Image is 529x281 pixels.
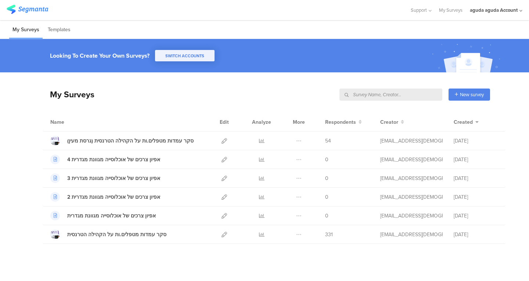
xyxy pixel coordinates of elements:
[454,156,498,163] div: [DATE]
[380,156,443,163] div: research@lgbt.org.il
[380,174,443,182] div: research@lgbt.org.il
[380,118,404,126] button: Creator
[50,51,150,60] div: Looking To Create Your Own Surveys?
[411,7,427,14] span: Support
[50,155,160,164] a: 4 אפיון צרכים של אוכלוסייה מגוונת מגדרית
[454,137,498,145] div: [DATE]
[67,231,166,238] div: סקר עמדות מטפלים.ות על הקהילה הטרנסית
[50,192,160,202] a: 2 אפיון צרכים של אוכלוסייה מגוונת מגדרית
[325,193,328,201] span: 0
[50,230,166,239] a: סקר עמדות מטפלים.ות על הקהילה הטרנסית
[216,113,232,131] div: Edit
[454,118,473,126] span: Created
[325,212,328,220] span: 0
[325,174,328,182] span: 0
[67,193,160,201] div: 2 אפיון צרכים של אוכלוסייה מגוונת מגדרית
[67,174,160,182] div: 3 אפיון צרכים של אוכלוסייה מגוונת מגדרית
[454,212,498,220] div: [DATE]
[454,174,498,182] div: [DATE]
[67,137,194,145] div: סקר עמדות מטפלים.ות על הקהילה הטרנסית (גרסת מעין)
[50,136,194,145] a: סקר עמדות מטפלים.ות על הקהילה הטרנסית (גרסת מעין)
[325,118,356,126] span: Respondents
[44,21,74,39] li: Templates
[291,113,307,131] div: More
[7,5,48,14] img: segmanta logo
[380,231,443,238] div: research@lgbt.org.il
[380,193,443,201] div: research@lgbt.org.il
[50,211,156,220] a: אפיון צרכים של אוכלוסייה מגוונת מגדרית
[380,212,443,220] div: research@lgbt.org.il
[429,41,505,75] img: create_account_image.svg
[155,50,215,61] button: SWITCH ACCOUNTS
[454,118,479,126] button: Created
[380,137,443,145] div: digital@lgbt.org.il
[50,118,94,126] div: Name
[67,156,160,163] div: 4 אפיון צרכים של אוכלוסייה מגוונת מגדרית
[251,113,273,131] div: Analyze
[325,118,362,126] button: Respondents
[165,53,204,59] span: SWITCH ACCOUNTS
[380,118,398,126] span: Creator
[67,212,156,220] div: אפיון צרכים של אוכלוסייה מגוונת מגדרית
[50,173,160,183] a: 3 אפיון צרכים של אוכלוסייה מגוונת מגדרית
[454,193,498,201] div: [DATE]
[9,21,43,39] li: My Surveys
[325,137,331,145] span: 54
[470,7,518,14] div: aguda aguda Account
[325,231,333,238] span: 331
[339,89,442,101] input: Survey Name, Creator...
[43,88,94,101] div: My Surveys
[454,231,498,238] div: [DATE]
[460,91,484,98] span: New survey
[325,156,328,163] span: 0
